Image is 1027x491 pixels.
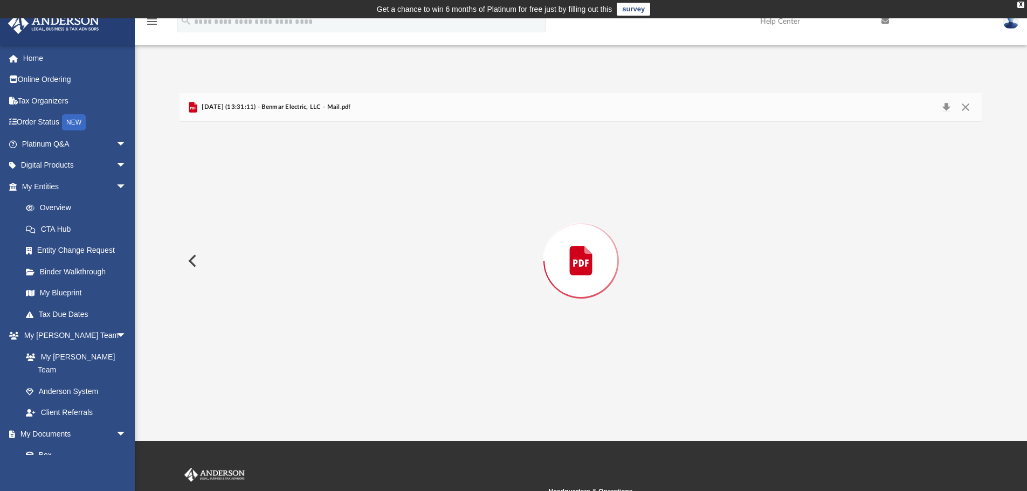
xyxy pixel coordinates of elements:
a: My Entitiesarrow_drop_down [8,176,143,197]
a: Box [15,445,132,466]
span: [DATE] (13:31:11) - Benmar Electric, LLC - Mail.pdf [199,102,351,112]
span: arrow_drop_down [116,133,137,155]
a: Tax Due Dates [15,303,143,325]
a: menu [146,20,158,28]
div: NEW [62,114,86,130]
a: My [PERSON_NAME] Teamarrow_drop_down [8,325,137,347]
a: Anderson System [15,381,137,402]
a: Tax Organizers [8,90,143,112]
a: Home [8,47,143,69]
a: Platinum Q&Aarrow_drop_down [8,133,143,155]
a: Online Ordering [8,69,143,91]
a: My Documentsarrow_drop_down [8,423,137,445]
img: Anderson Advisors Platinum Portal [5,13,102,34]
a: Client Referrals [15,402,137,424]
span: arrow_drop_down [116,176,137,198]
button: Close [956,100,975,115]
a: Digital Productsarrow_drop_down [8,155,143,176]
button: Download [936,100,956,115]
img: User Pic [1003,13,1019,29]
a: Overview [15,197,143,219]
a: survey [617,3,650,16]
a: Binder Walkthrough [15,261,143,282]
div: close [1017,2,1024,8]
img: Anderson Advisors Platinum Portal [182,468,247,482]
a: CTA Hub [15,218,143,240]
i: menu [146,15,158,28]
a: My [PERSON_NAME] Team [15,346,132,381]
button: Previous File [180,246,203,276]
a: My Blueprint [15,282,137,304]
i: search [180,15,192,26]
a: Entity Change Request [15,240,143,261]
div: Get a chance to win 6 months of Platinum for free just by filling out this [377,3,612,16]
span: arrow_drop_down [116,423,137,445]
a: Order StatusNEW [8,112,143,134]
span: arrow_drop_down [116,325,137,347]
div: Preview [180,93,983,400]
span: arrow_drop_down [116,155,137,177]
